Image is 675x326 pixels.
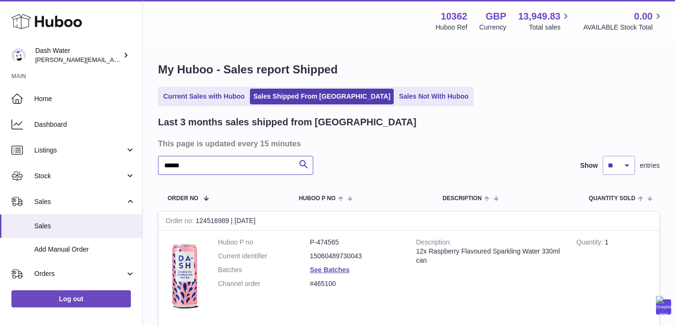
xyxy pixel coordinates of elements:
[166,238,204,314] img: 103621706197785.png
[34,197,125,206] span: Sales
[396,89,472,104] a: Sales Not With Huboo
[34,146,125,155] span: Listings
[168,195,199,202] span: Order No
[310,252,402,261] dd: 15060489730043
[634,10,653,23] span: 0.00
[310,279,402,288] dd: #465100
[589,195,635,202] span: Quantity Sold
[518,10,560,23] span: 13,949.83
[583,10,664,32] a: 0.00 AVAILABLE Stock Total
[479,23,506,32] div: Currency
[159,212,659,231] div: 124516989 | [DATE]
[441,10,467,23] strong: 10362
[34,269,125,278] span: Orders
[640,161,660,170] span: entries
[416,247,562,265] div: 12x Raspberry Flavoured Sparkling Water 330ml can
[218,265,310,275] dt: Batches
[218,238,310,247] dt: Huboo P no
[250,89,394,104] a: Sales Shipped From [GEOGRAPHIC_DATA]
[436,23,467,32] div: Huboo Ref
[34,222,135,231] span: Sales
[299,195,336,202] span: Huboo P no
[576,238,605,248] strong: Quantity
[218,252,310,261] dt: Current identifier
[34,172,125,181] span: Stock
[486,10,506,23] strong: GBP
[160,89,248,104] a: Current Sales with Huboo
[583,23,664,32] span: AVAILABLE Stock Total
[416,238,451,248] strong: Description
[218,279,310,288] dt: Channel order
[443,195,482,202] span: Description
[158,116,417,129] h2: Last 3 months sales shipped from [GEOGRAPHIC_DATA]
[158,62,660,77] h1: My Huboo - Sales report Shipped
[158,138,657,149] h3: This page is updated every 15 minutes
[529,23,571,32] span: Total sales
[11,290,131,307] a: Log out
[35,56,191,63] span: [PERSON_NAME][EMAIL_ADDRESS][DOMAIN_NAME]
[34,245,135,254] span: Add Manual Order
[34,120,135,129] span: Dashboard
[310,266,349,274] a: See Batches
[11,48,26,62] img: james@dash-water.com
[310,238,402,247] dd: P-474565
[580,161,598,170] label: Show
[34,94,135,103] span: Home
[569,231,659,324] td: 1
[35,46,121,64] div: Dash Water
[518,10,571,32] a: 13,949.83 Total sales
[166,217,196,227] strong: Order no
